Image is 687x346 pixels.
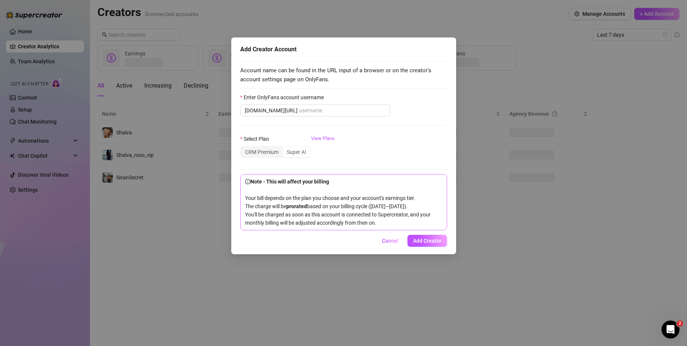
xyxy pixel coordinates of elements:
div: Add Creator Account [240,45,447,54]
a: View Plans [311,135,335,165]
iframe: Intercom live chat [662,321,680,339]
input: Enter OnlyFans account username [299,106,386,115]
div: Super AI [283,147,310,157]
button: Cancel [376,235,404,247]
span: Account name can be found in the URL input of a browser or on the creator's account settings page... [240,66,447,84]
label: Select Plan [240,135,274,143]
span: [DOMAIN_NAME][URL] [245,106,298,115]
label: Enter OnlyFans account username [240,93,329,101]
button: Add Creator [407,235,447,247]
div: segmented control [240,146,311,158]
b: prorated [286,203,307,209]
div: CRM Premium [241,147,283,157]
span: Add Creator [413,238,442,244]
strong: Note - This will affect your billing [245,179,329,185]
span: info-circle [245,179,250,184]
span: Your bill depends on the plan you choose and your account's earnings tier. The charge will be bas... [245,179,431,226]
span: Cancel [382,238,398,244]
span: 2 [677,321,683,327]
